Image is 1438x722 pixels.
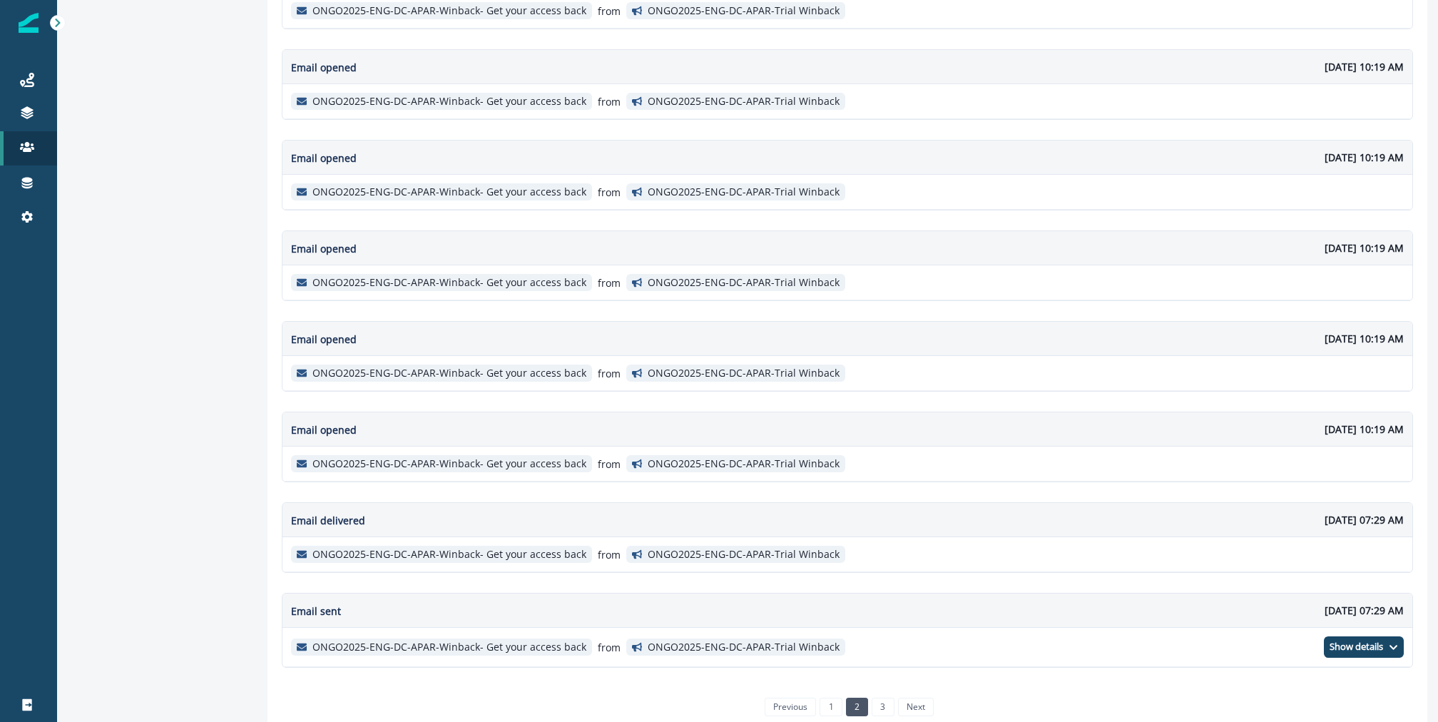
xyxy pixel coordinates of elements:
p: from [598,366,621,381]
p: Show details [1330,641,1383,653]
a: Next page [898,698,934,716]
p: [DATE] 10:19 AM [1325,150,1404,165]
p: [DATE] 10:19 AM [1325,59,1404,74]
p: [DATE] 07:29 AM [1325,603,1404,618]
p: from [598,275,621,290]
p: ONGO2025-ENG-DC-APAR-Trial Winback [648,641,840,654]
p: Email opened [291,151,357,166]
a: Page 3 [872,698,894,716]
p: Email opened [291,60,357,75]
p: ONGO2025-ENG-DC-APAR-Winback- Get your access back [312,549,586,561]
p: ONGO2025-ENG-DC-APAR-Trial Winback [648,458,840,470]
ul: Pagination [761,698,934,716]
a: Page 2 is your current page [846,698,868,716]
p: ONGO2025-ENG-DC-APAR-Trial Winback [648,186,840,198]
p: ONGO2025-ENG-DC-APAR-Trial Winback [648,549,840,561]
p: ONGO2025-ENG-DC-APAR-Winback- Get your access back [312,186,586,198]
p: [DATE] 10:19 AM [1325,422,1404,437]
a: Previous page [765,698,816,716]
p: from [598,640,621,655]
p: ONGO2025-ENG-DC-APAR-Winback- Get your access back [312,458,586,470]
p: from [598,4,621,19]
p: ONGO2025-ENG-DC-APAR-Winback- Get your access back [312,641,586,654]
p: from [598,457,621,472]
p: ONGO2025-ENG-DC-APAR-Winback- Get your access back [312,5,586,17]
p: ONGO2025-ENG-DC-APAR-Trial Winback [648,5,840,17]
p: ONGO2025-ENG-DC-APAR-Trial Winback [648,367,840,380]
p: Email delivered [291,513,365,528]
p: ONGO2025-ENG-DC-APAR-Trial Winback [648,277,840,289]
p: Email opened [291,241,357,256]
p: from [598,547,621,562]
p: [DATE] 10:19 AM [1325,331,1404,346]
p: ONGO2025-ENG-DC-APAR-Trial Winback [648,96,840,108]
p: [DATE] 10:19 AM [1325,240,1404,255]
button: Show details [1324,636,1404,658]
p: ONGO2025-ENG-DC-APAR-Winback- Get your access back [312,96,586,108]
p: Email opened [291,422,357,437]
p: from [598,185,621,200]
p: [DATE] 07:29 AM [1325,512,1404,527]
img: Inflection [19,13,39,33]
p: ONGO2025-ENG-DC-APAR-Winback- Get your access back [312,277,586,289]
p: Email sent [291,604,341,619]
p: from [598,94,621,109]
p: ONGO2025-ENG-DC-APAR-Winback- Get your access back [312,367,586,380]
p: Email opened [291,332,357,347]
a: Page 1 [820,698,842,716]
